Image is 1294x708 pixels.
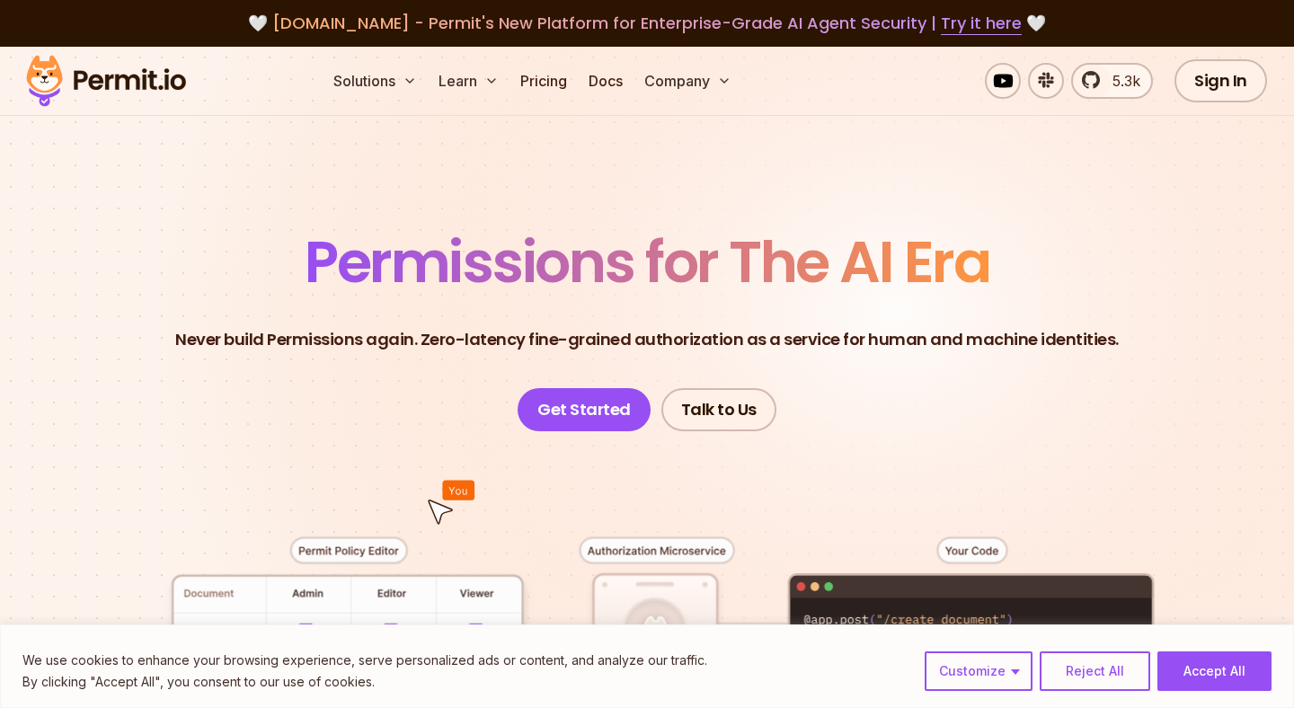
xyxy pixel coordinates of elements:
a: Docs [581,63,630,99]
span: 5.3k [1102,70,1140,92]
a: 5.3k [1071,63,1153,99]
a: Pricing [513,63,574,99]
a: Try it here [941,12,1022,35]
p: Never build Permissions again. Zero-latency fine-grained authorization as a service for human and... [175,327,1119,352]
button: Solutions [326,63,424,99]
button: Customize [925,651,1033,691]
button: Learn [431,63,506,99]
span: [DOMAIN_NAME] - Permit's New Platform for Enterprise-Grade AI Agent Security | [272,12,1022,34]
p: We use cookies to enhance your browsing experience, serve personalized ads or content, and analyz... [22,650,707,671]
button: Reject All [1040,651,1150,691]
span: Permissions for The AI Era [305,222,989,302]
img: Permit logo [18,50,194,111]
a: Get Started [518,388,651,431]
a: Talk to Us [661,388,776,431]
a: Sign In [1174,59,1267,102]
button: Accept All [1157,651,1272,691]
div: 🤍 🤍 [43,11,1251,36]
button: Company [637,63,739,99]
p: By clicking "Accept All", you consent to our use of cookies. [22,671,707,693]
